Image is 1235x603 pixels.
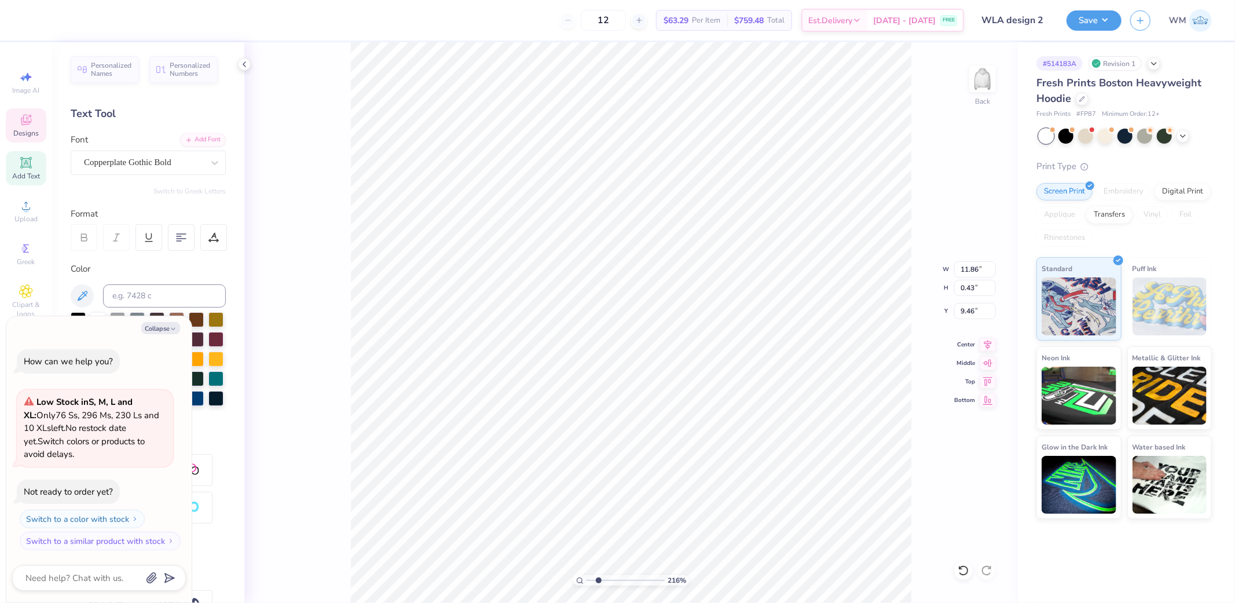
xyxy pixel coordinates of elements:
div: Transfers [1086,206,1133,224]
span: Middle [954,359,975,367]
img: Switch to a color with stock [131,516,138,522]
span: $759.48 [734,14,764,27]
input: Untitled Design [973,9,1058,32]
span: Water based Ink [1133,441,1186,453]
button: Switch to a similar product with stock [20,532,181,550]
button: Switch to a color with stock [20,510,145,528]
span: Designs [13,129,39,138]
span: Bottom [954,396,975,404]
span: Puff Ink [1133,262,1157,275]
span: Metallic & Glitter Ink [1133,352,1201,364]
a: WM [1169,9,1212,32]
div: Print Type [1036,160,1212,173]
div: Vinyl [1136,206,1168,224]
div: Rhinestones [1036,229,1093,247]
span: Clipart & logos [6,300,46,319]
input: – – [581,10,626,31]
button: Switch to Greek Letters [153,187,226,196]
span: Only 76 Ss, 296 Ms, 230 Ls and 10 XLs left. Switch colors or products to avoid delays. [24,396,159,460]
span: Center [954,341,975,349]
img: Puff Ink [1133,277,1207,335]
span: Est. Delivery [808,14,852,27]
span: Total [767,14,785,27]
span: Top [954,378,975,386]
div: Embroidery [1096,183,1151,200]
div: # 514183A [1036,56,1083,71]
img: Switch to a similar product with stock [167,538,174,544]
img: Neon Ink [1042,367,1116,425]
div: Not ready to order yet? [24,486,113,498]
span: Per Item [692,14,720,27]
button: Collapse [141,322,180,334]
div: Foil [1172,206,1199,224]
div: Applique [1036,206,1083,224]
span: Upload [14,214,38,224]
div: Digital Print [1155,183,1211,200]
span: Greek [17,257,35,266]
span: Glow in the Dark Ink [1042,441,1108,453]
img: Back [971,67,994,90]
span: WM [1169,14,1186,27]
div: Add Font [180,133,226,147]
div: Revision 1 [1089,56,1142,71]
span: Image AI [13,86,40,95]
label: Font [71,133,88,147]
span: Fresh Prints Boston Heavyweight Hoodie [1036,76,1201,105]
span: $63.29 [664,14,688,27]
img: Wilfredo Manabat [1189,9,1212,32]
span: Personalized Numbers [170,61,211,78]
div: Color [71,262,226,276]
span: Neon Ink [1042,352,1070,364]
span: [DATE] - [DATE] [873,14,936,27]
span: Standard [1042,262,1072,275]
img: Water based Ink [1133,456,1207,514]
span: Personalized Names [91,61,132,78]
img: Metallic & Glitter Ink [1133,367,1207,425]
span: Fresh Prints [1036,109,1071,119]
div: Text Tool [71,106,226,122]
button: Save [1067,10,1122,31]
div: Format [71,207,227,221]
img: Glow in the Dark Ink [1042,456,1116,514]
span: # FP87 [1076,109,1096,119]
div: Back [975,96,990,107]
img: Standard [1042,277,1116,335]
span: 216 % [668,575,686,586]
input: e.g. 7428 c [103,284,226,308]
span: No restock date yet. [24,422,126,447]
span: Add Text [12,171,40,181]
div: Screen Print [1036,183,1093,200]
span: FREE [943,16,955,24]
div: How can we help you? [24,356,113,367]
span: Minimum Order: 12 + [1102,109,1160,119]
strong: Low Stock in S, M, L and XL : [24,396,133,421]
